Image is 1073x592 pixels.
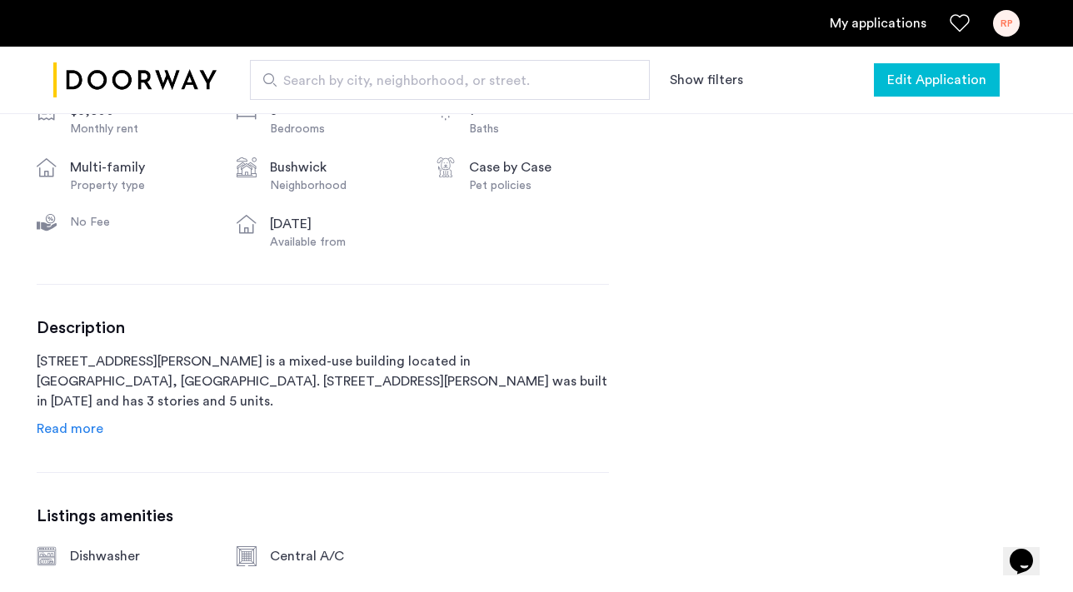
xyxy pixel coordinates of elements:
[469,157,609,177] div: Case by Case
[70,177,210,194] div: Property type
[670,70,743,90] button: Show or hide filters
[250,60,650,100] input: Apartment Search
[270,157,410,177] div: Bushwick
[270,234,410,251] div: Available from
[993,10,1020,37] div: RP
[830,13,926,33] a: My application
[37,351,609,411] p: [STREET_ADDRESS][PERSON_NAME] is a mixed-use building located in [GEOGRAPHIC_DATA], [GEOGRAPHIC_D...
[270,121,410,137] div: Bedrooms
[37,419,103,439] a: Read info
[283,71,603,91] span: Search by city, neighborhood, or street.
[1003,525,1056,575] iframe: chat widget
[53,49,217,112] img: logo
[469,177,609,194] div: Pet policies
[37,506,609,526] h3: Listings amenities
[70,546,210,566] div: Dishwasher
[270,546,410,566] div: Central A/C
[37,422,103,435] span: Read more
[874,63,1000,97] button: button
[70,121,210,137] div: Monthly rent
[37,318,609,338] h3: Description
[887,70,986,90] span: Edit Application
[70,157,210,177] div: multi-family
[270,177,410,194] div: Neighborhood
[70,214,210,231] div: No Fee
[950,13,970,33] a: Favorites
[270,214,410,234] div: [DATE]
[53,49,217,112] a: Cazamio logo
[469,121,609,137] div: Baths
